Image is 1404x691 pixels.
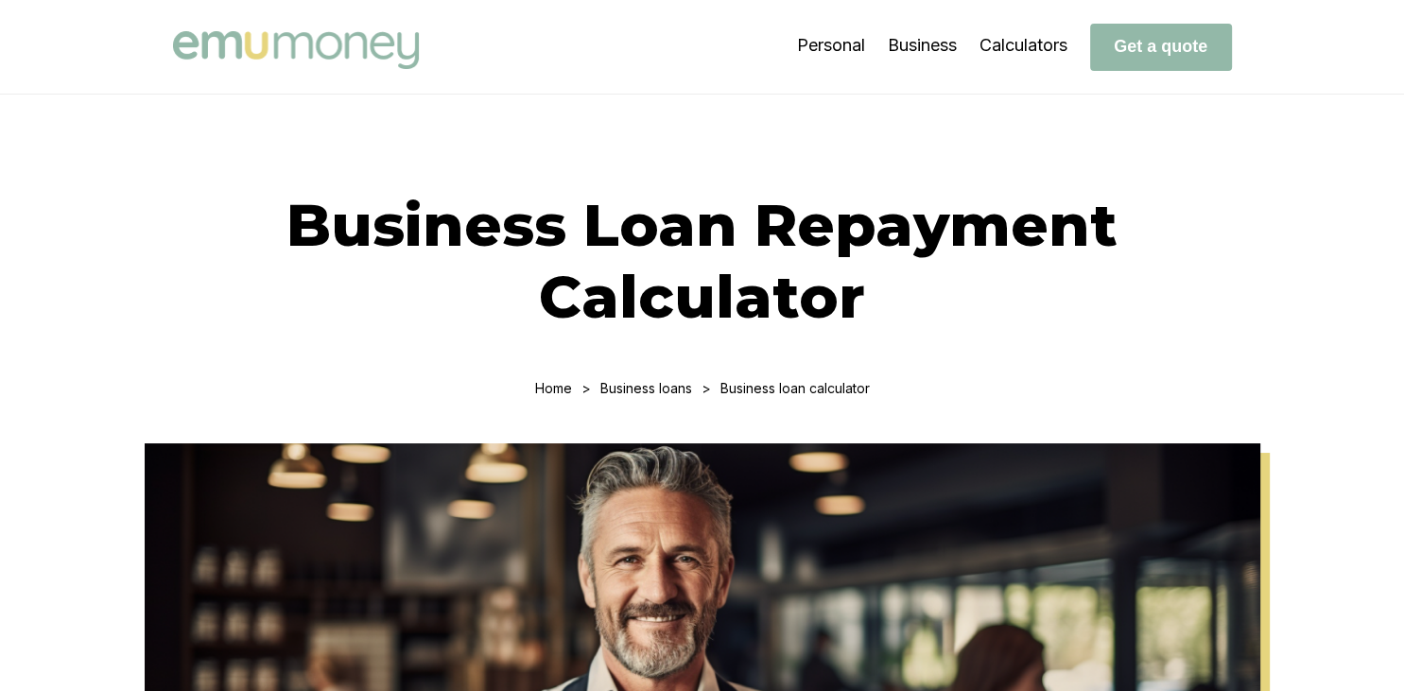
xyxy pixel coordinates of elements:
[173,31,419,69] img: Emu Money logo
[1090,36,1232,56] a: Get a quote
[1090,24,1232,71] button: Get a quote
[581,380,591,396] div: >
[173,189,1232,333] h1: Business Loan Repayment Calculator
[702,380,711,396] div: >
[720,380,870,396] div: Business loan calculator
[600,380,692,396] a: Business loans
[535,380,572,396] a: Home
